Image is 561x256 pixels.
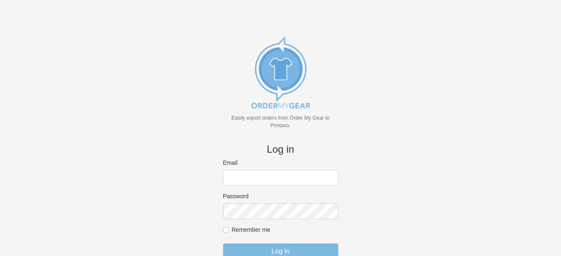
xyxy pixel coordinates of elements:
p: Easily export orders from Order My Gear to Printavo. [223,114,338,129]
img: new_omg_export_logo-652582c309f788888370c3373ec495a74b7b3fc93c8838f76510ecd25890bcc4.png [239,31,322,114]
label: Email [223,159,338,166]
label: Password [223,192,338,200]
label: Remember me [232,226,338,233]
h4: Log in [223,143,338,156]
